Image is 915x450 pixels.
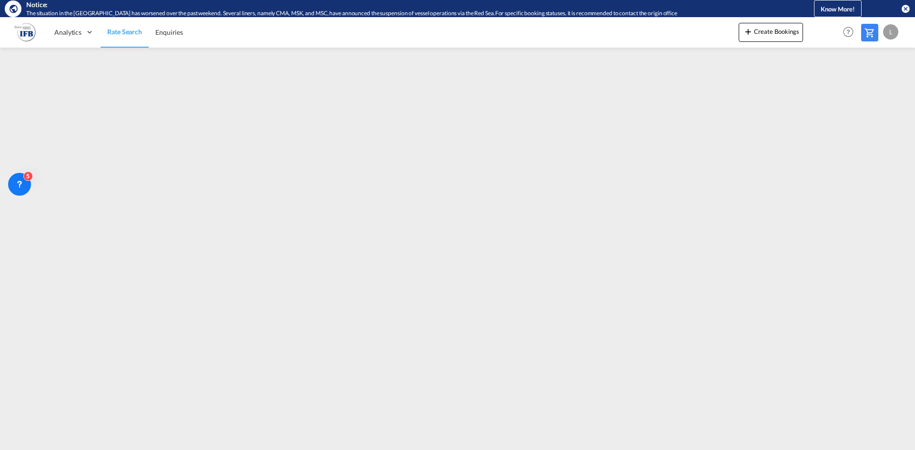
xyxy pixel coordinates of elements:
[840,24,856,40] span: Help
[54,28,81,37] span: Analytics
[26,10,774,18] div: The situation in the Red Sea has worsened over the past weekend. Several liners, namely CMA, MSK,...
[107,28,142,36] span: Rate Search
[901,4,910,13] button: icon-close-circle
[149,17,190,48] a: Enquiries
[155,28,183,36] span: Enquiries
[821,5,855,13] span: Know More!
[739,23,803,42] button: icon-plus 400-fgCreate Bookings
[883,24,898,40] div: L
[742,26,754,37] md-icon: icon-plus 400-fg
[9,4,18,13] md-icon: icon-earth
[101,17,149,48] a: Rate Search
[840,24,861,41] div: Help
[48,17,101,48] div: Analytics
[14,21,36,43] img: b628ab10256c11eeb52753acbc15d091.png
